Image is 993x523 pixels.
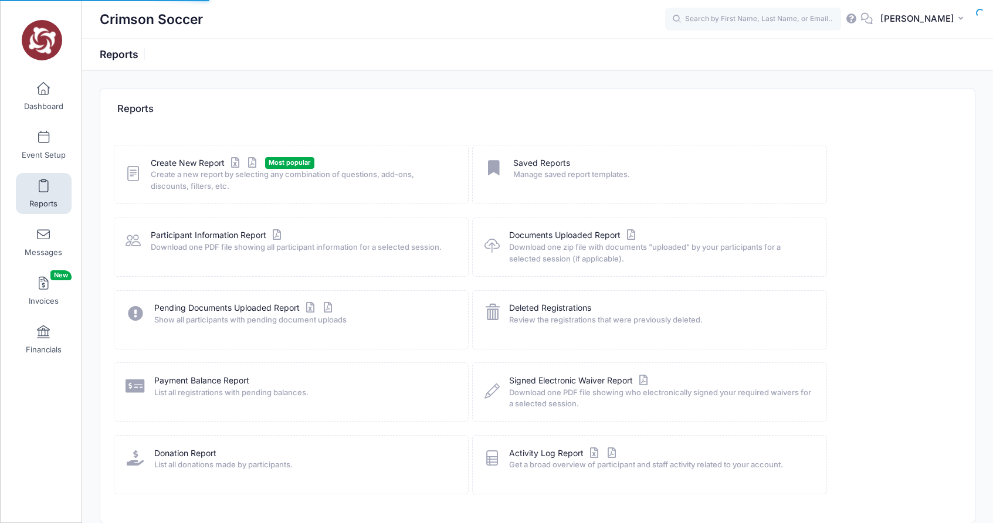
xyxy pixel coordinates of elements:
[22,150,66,160] span: Event Setup
[29,296,59,306] span: Invoices
[154,314,453,326] span: Show all participants with pending document uploads
[154,387,453,399] span: List all registrations with pending balances.
[117,93,154,126] h4: Reports
[873,6,975,33] button: [PERSON_NAME]
[513,169,812,181] span: Manage saved report templates.
[151,157,260,169] a: Create New Report
[24,101,63,111] span: Dashboard
[509,387,811,410] span: Download one PDF file showing who electronically signed your required waivers for a selected sess...
[1,12,83,68] a: Crimson Soccer
[509,459,811,471] span: Get a broad overview of participant and staff activity related to your account.
[509,229,638,242] a: Documents Uploaded Report
[26,345,62,355] span: Financials
[154,447,216,460] a: Donation Report
[29,199,57,209] span: Reports
[50,270,72,280] span: New
[100,6,203,33] h1: Crimson Soccer
[16,173,72,214] a: Reports
[880,12,954,25] span: [PERSON_NAME]
[509,447,619,460] a: Activity Log Report
[16,222,72,263] a: Messages
[20,18,64,62] img: Crimson Soccer
[16,270,72,311] a: InvoicesNew
[151,229,284,242] a: Participant Information Report
[513,157,570,169] a: Saved Reports
[509,314,811,326] span: Review the registrations that were previously deleted.
[16,124,72,165] a: Event Setup
[265,157,314,168] span: Most popular
[151,242,453,253] span: Download one PDF file showing all participant information for a selected session.
[154,375,249,387] a: Payment Balance Report
[509,375,650,387] a: Signed Electronic Waiver Report
[25,247,62,257] span: Messages
[16,76,72,117] a: Dashboard
[154,302,335,314] a: Pending Documents Uploaded Report
[509,242,811,264] span: Download one zip file with documents "uploaded" by your participants for a selected session (if a...
[16,319,72,360] a: Financials
[154,459,453,471] span: List all donations made by participants.
[665,8,841,31] input: Search by First Name, Last Name, or Email...
[509,302,591,314] a: Deleted Registrations
[100,48,148,60] h1: Reports
[151,169,453,192] span: Create a new report by selecting any combination of questions, add-ons, discounts, filters, etc.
